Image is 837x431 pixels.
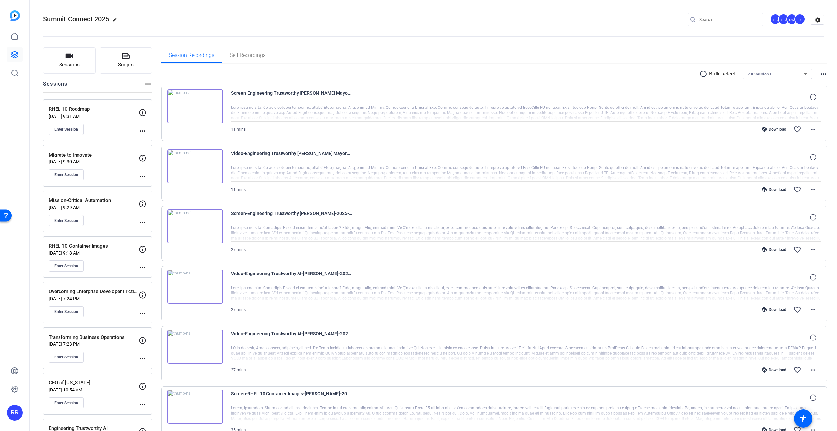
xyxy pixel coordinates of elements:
div: Download [759,367,790,373]
p: Bulk select [709,70,736,78]
div: R [794,14,805,25]
button: Enter Session [49,169,84,180]
p: [DATE] 9:31 AM [49,114,139,119]
p: [DATE] 10:54 AM [49,387,139,392]
ngx-avatar: Roberto Rodriguez [786,14,798,25]
mat-icon: favorite_border [794,306,801,314]
mat-icon: more_horiz [144,80,152,88]
ngx-avatar: rfridman [794,14,806,25]
p: RHEL 10 Container Images [49,242,139,250]
mat-icon: more_horiz [809,366,817,374]
mat-icon: more_horiz [139,173,146,180]
button: Enter Session [49,260,84,272]
mat-icon: more_horiz [139,127,146,135]
p: [DATE] 9:18 AM [49,250,139,256]
mat-icon: accessibility [799,415,807,423]
img: thumb-nail [167,149,223,183]
mat-icon: more_horiz [809,246,817,254]
button: Enter Session [49,397,84,408]
button: Enter Session [49,124,84,135]
img: blue-gradient.svg [10,10,20,21]
span: Enter Session [54,400,78,406]
img: thumb-nail [167,390,223,424]
span: Screen-Engineering Trustworthy [PERSON_NAME]-2025-10-13-15-11-49-908-1 [231,209,352,225]
mat-icon: settings [811,15,824,25]
span: Enter Session [54,218,78,223]
mat-icon: more_horiz [819,70,827,78]
span: 27 mins [231,247,246,252]
span: Video-Engineering Trustworthy AI-[PERSON_NAME]-2025-10-13-15-11-49-908-1 [231,270,352,285]
span: Screen-Engineering Trustworthy [PERSON_NAME] Mayorga2-2025-10-13-16-34-26-713-0 [231,89,352,105]
mat-icon: more_horiz [809,125,817,133]
p: Overcoming Enterprise Developer Friction [49,288,139,295]
mat-icon: more_horiz [139,264,146,272]
p: [DATE] 9:30 AM [49,159,139,164]
img: thumb-nail [167,209,223,243]
mat-icon: more_horiz [139,218,146,226]
mat-icon: edit [112,17,120,25]
span: Scripts [118,61,134,69]
p: Migrate to Innovate [49,151,139,159]
button: Sessions [43,47,96,74]
button: Scripts [100,47,152,74]
span: 11 mins [231,127,246,132]
p: [DATE] 7:23 PM [49,341,139,347]
mat-icon: more_horiz [139,355,146,363]
mat-icon: favorite_border [794,125,801,133]
img: thumb-nail [167,330,223,364]
span: Enter Session [54,263,78,269]
mat-icon: radio_button_unchecked [699,70,709,78]
span: Enter Session [54,127,78,132]
div: CS [778,14,789,25]
span: Summit Connect 2025 [43,15,109,23]
div: Download [759,187,790,192]
p: Transforming Business Operations [49,334,139,341]
span: Video-Engineering Trustworthy [PERSON_NAME] Mayorga2-2025-10-13-16-34-26-713-0 [231,149,352,165]
p: RHEL 10 Roadmap [49,106,139,113]
span: 27 mins [231,368,246,372]
span: 11 mins [231,187,246,192]
span: Session Recordings [169,53,214,58]
img: thumb-nail [167,89,223,123]
span: Enter Session [54,309,78,314]
p: [DATE] 9:29 AM [49,205,139,210]
ngx-avatar: Connelly Simmons [778,14,790,25]
mat-icon: more_horiz [809,306,817,314]
p: [DATE] 7:24 PM [49,296,139,301]
div: Download [759,127,790,132]
mat-icon: favorite_border [794,186,801,193]
span: Enter Session [54,172,78,177]
span: All Sessions [748,72,771,76]
div: RR [7,405,23,421]
button: Enter Session [49,215,84,226]
img: thumb-nail [167,270,223,304]
div: RR [786,14,797,25]
span: 27 mins [231,307,246,312]
button: Enter Session [49,352,84,363]
mat-icon: favorite_border [794,246,801,254]
mat-icon: favorite_border [794,366,801,374]
p: CEO of [US_STATE] [49,379,139,387]
mat-icon: more_horiz [139,401,146,408]
span: Screen-RHEL 10 Container Images-[PERSON_NAME]-2025-10-13-13-15-06-473-1 [231,390,352,406]
p: Mission-Critical Automation [49,197,139,204]
div: Download [759,307,790,312]
span: Enter Session [54,355,78,360]
h2: Sessions [43,80,68,92]
span: Video-Engineering Trustworthy AI-[PERSON_NAME]-2025-10-13-15-11-49-908-0 [231,330,352,345]
button: Enter Session [49,306,84,317]
mat-icon: more_horiz [809,186,817,193]
ngx-avatar: Christian Binder [770,14,781,25]
span: Self Recordings [230,53,265,58]
div: CB [770,14,781,25]
span: Sessions [59,61,80,69]
input: Search [699,16,758,24]
mat-icon: more_horiz [139,309,146,317]
div: Download [759,247,790,252]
